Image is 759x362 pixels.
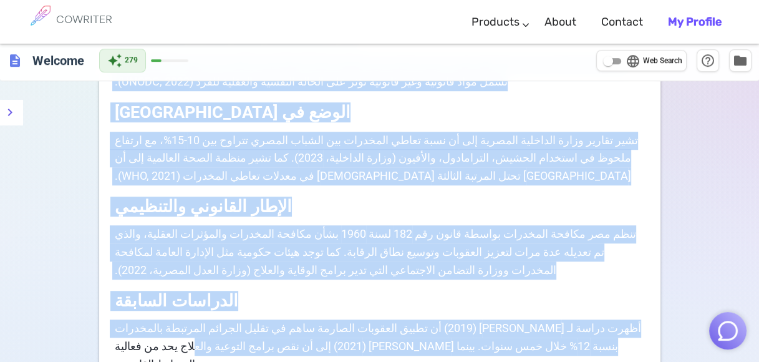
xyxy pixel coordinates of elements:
span: تشير تقارير وزارة الداخلية المصرية إلى أن نسبة تعاطي المخدرات بين الشباب المصري تتراوح بين 10-15%... [112,134,638,183]
span: help_outline [700,53,715,68]
a: About [544,4,576,41]
button: Help & Shortcuts [697,49,719,72]
b: My Profile [668,15,722,29]
a: Contact [601,4,643,41]
h6: Click to edit title [27,48,89,73]
img: Close chat [716,319,740,343]
button: Manage Documents [729,49,752,72]
a: Products [471,4,520,41]
span: auto_awesome [107,53,122,68]
h6: COWRITER [56,14,112,25]
span: تنظم مصر مكافحة المخدرات بواسطة قانون رقم 182 لسنة 1960 بشأن مكافحة المخدرات والمؤثرات العقلية، و... [112,227,636,276]
a: My Profile [668,4,722,41]
span: folder [733,53,748,68]
span: language [626,54,641,69]
span: 279 [125,54,138,67]
span: الدراسات السابقة [115,291,238,311]
span: description [7,53,22,68]
span: الإطار القانوني والتنظيمي [115,197,292,217]
span: Web Search [643,55,682,67]
span: الوضع في [GEOGRAPHIC_DATA] [115,102,350,122]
